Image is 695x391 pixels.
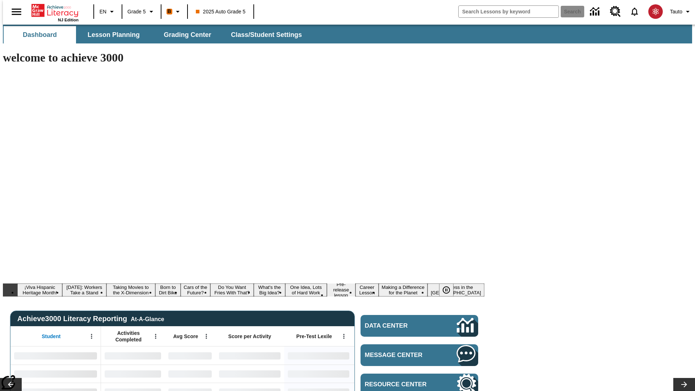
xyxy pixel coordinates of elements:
[606,2,625,21] a: Resource Center, Will open in new tab
[355,283,379,297] button: Slide 10 Career Lesson
[667,5,695,18] button: Profile/Settings
[131,315,164,323] div: At-A-Glance
[165,346,215,365] div: No Data,
[361,315,478,337] a: Data Center
[3,25,692,43] div: SubNavbar
[96,5,119,18] button: Language: EN, Select a language
[327,281,355,299] button: Slide 9 Pre-release lesson
[3,51,484,64] h1: welcome to achieve 3000
[439,283,454,297] button: Pause
[586,2,606,22] a: Data Center
[196,8,246,16] span: 2025 Auto Grade 5
[225,26,308,43] button: Class/Student Settings
[88,31,140,39] span: Lesson Planning
[101,346,165,365] div: No Data,
[365,322,433,329] span: Data Center
[31,3,79,22] div: Home
[164,5,185,18] button: Boost Class color is orange. Change class color
[86,331,97,342] button: Open Menu
[105,330,152,343] span: Activities Completed
[3,26,308,43] div: SubNavbar
[42,333,60,340] span: Student
[459,6,559,17] input: search field
[285,283,327,297] button: Slide 8 One Idea, Lots of Hard Work
[31,3,79,18] a: Home
[181,283,210,297] button: Slide 5 Cars of the Future?
[168,7,171,16] span: B
[106,283,155,297] button: Slide 3 Taking Movies to the X-Dimension
[164,31,211,39] span: Grading Center
[151,26,224,43] button: Grading Center
[439,283,461,297] div: Pause
[173,333,198,340] span: Avg Score
[155,283,181,297] button: Slide 4 Born to Dirt Bike
[127,8,146,16] span: Grade 5
[361,344,478,366] a: Message Center
[670,8,682,16] span: Tauto
[6,1,27,22] button: Open side menu
[201,331,212,342] button: Open Menu
[254,283,285,297] button: Slide 7 What's the Big Idea?
[231,31,302,39] span: Class/Student Settings
[365,381,435,388] span: Resource Center
[648,4,663,19] img: avatar image
[338,331,349,342] button: Open Menu
[644,2,667,21] button: Select a new avatar
[101,365,165,383] div: No Data,
[673,378,695,391] button: Lesson carousel, Next
[125,5,159,18] button: Grade: Grade 5, Select a grade
[100,8,106,16] span: EN
[17,315,164,323] span: Achieve3000 Literacy Reporting
[77,26,150,43] button: Lesson Planning
[165,365,215,383] div: No Data,
[365,352,435,359] span: Message Center
[150,331,161,342] button: Open Menu
[58,18,79,22] span: NJ Edition
[62,283,106,297] button: Slide 2 Labor Day: Workers Take a Stand
[296,333,332,340] span: Pre-Test Lexile
[625,2,644,21] a: Notifications
[379,283,427,297] button: Slide 11 Making a Difference for the Planet
[4,26,76,43] button: Dashboard
[427,283,484,297] button: Slide 12 Sleepless in the Animal Kingdom
[210,283,254,297] button: Slide 6 Do You Want Fries With That?
[17,283,62,297] button: Slide 1 ¡Viva Hispanic Heritage Month!
[228,333,271,340] span: Score per Activity
[23,31,57,39] span: Dashboard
